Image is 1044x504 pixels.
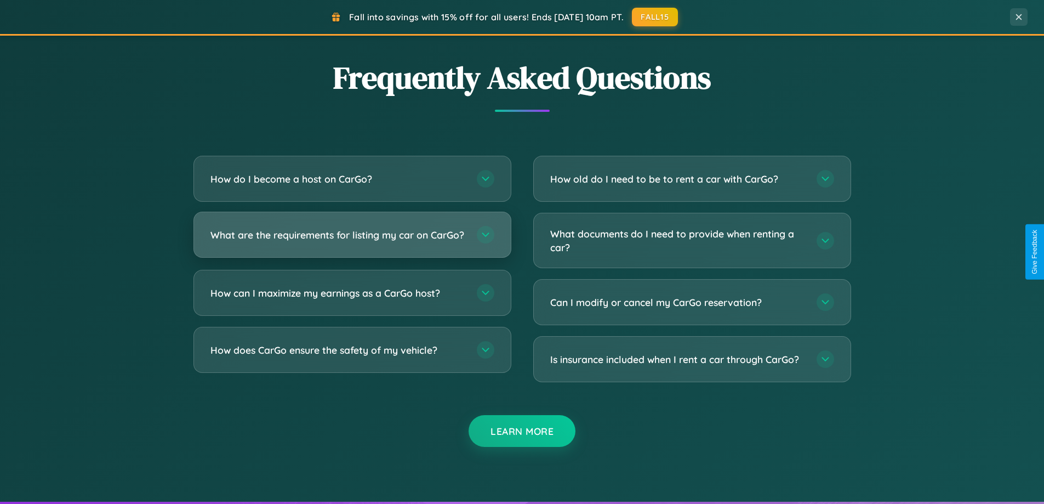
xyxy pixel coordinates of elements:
[210,343,466,357] h3: How does CarGo ensure the safety of my vehicle?
[210,172,466,186] h3: How do I become a host on CarGo?
[1031,230,1039,274] div: Give Feedback
[550,353,806,366] h3: Is insurance included when I rent a car through CarGo?
[550,227,806,254] h3: What documents do I need to provide when renting a car?
[210,228,466,242] h3: What are the requirements for listing my car on CarGo?
[632,8,678,26] button: FALL15
[349,12,624,22] span: Fall into savings with 15% off for all users! Ends [DATE] 10am PT.
[210,286,466,300] h3: How can I maximize my earnings as a CarGo host?
[550,172,806,186] h3: How old do I need to be to rent a car with CarGo?
[550,296,806,309] h3: Can I modify or cancel my CarGo reservation?
[469,415,575,447] button: Learn More
[193,56,851,99] h2: Frequently Asked Questions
